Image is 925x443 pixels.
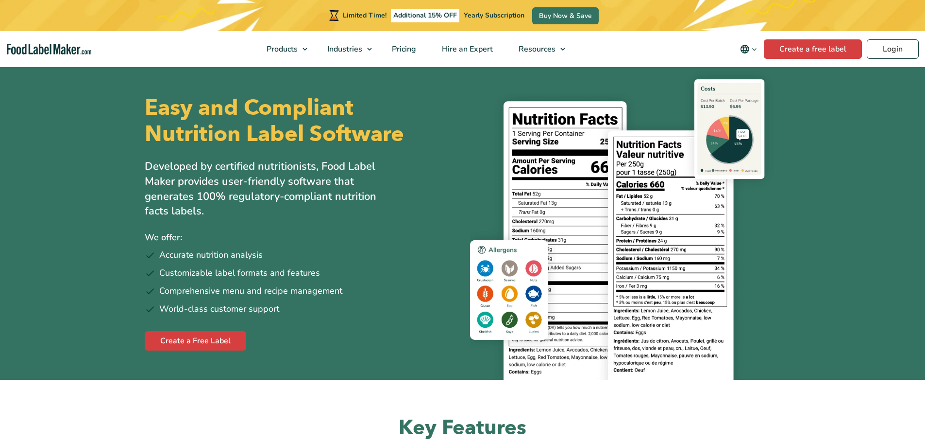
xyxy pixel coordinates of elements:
[145,415,781,442] h2: Key Features
[379,31,427,67] a: Pricing
[145,159,397,219] p: Developed by certified nutritionists, Food Label Maker provides user-friendly software that gener...
[159,266,320,280] span: Customizable label formats and features
[254,31,312,67] a: Products
[532,7,599,24] a: Buy Now & Save
[145,230,455,245] p: We offer:
[391,9,459,22] span: Additional 15% OFF
[324,44,363,54] span: Industries
[764,39,862,59] a: Create a free label
[343,11,387,20] span: Limited Time!
[315,31,377,67] a: Industries
[867,39,919,59] a: Login
[7,44,91,55] a: Food Label Maker homepage
[733,39,764,59] button: Change language
[159,302,279,316] span: World-class customer support
[439,44,494,54] span: Hire an Expert
[429,31,504,67] a: Hire an Expert
[145,95,454,147] h1: Easy and Compliant Nutrition Label Software
[516,44,556,54] span: Resources
[145,331,246,351] a: Create a Free Label
[264,44,299,54] span: Products
[389,44,417,54] span: Pricing
[464,11,524,20] span: Yearly Subscription
[159,284,342,298] span: Comprehensive menu and recipe management
[159,248,263,262] span: Accurate nutrition analysis
[506,31,570,67] a: Resources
